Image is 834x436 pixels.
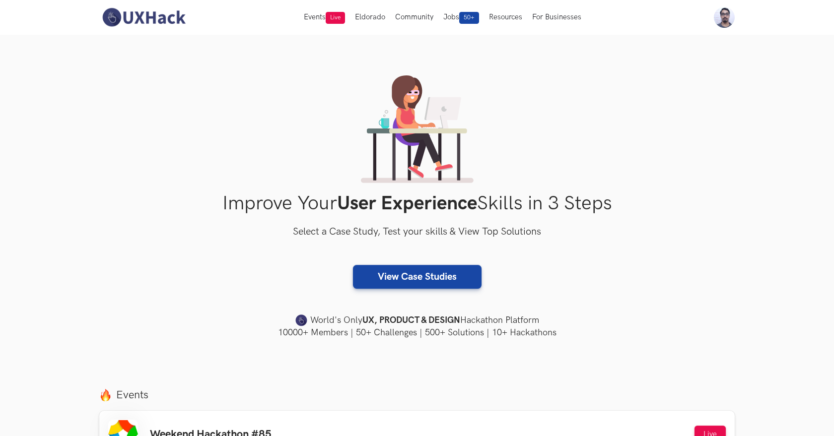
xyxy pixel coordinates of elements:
h3: Select a Case Study, Test your skills & View Top Solutions [99,224,735,240]
h4: 10000+ Members | 50+ Challenges | 500+ Solutions | 10+ Hackathons [99,326,735,339]
img: UXHack-logo.png [99,7,188,28]
img: Your profile pic [714,7,735,28]
a: View Case Studies [353,265,482,289]
strong: User Experience [337,192,477,215]
span: 50+ [459,12,479,24]
strong: UX, PRODUCT & DESIGN [362,313,460,327]
img: lady working on laptop [361,75,474,183]
span: Live [326,12,345,24]
h1: Improve Your Skills in 3 Steps [99,192,735,215]
img: fire.png [99,389,112,401]
h4: World's Only Hackathon Platform [99,313,735,327]
img: uxhack-favicon-image.png [295,314,307,327]
label: Events [99,388,735,402]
